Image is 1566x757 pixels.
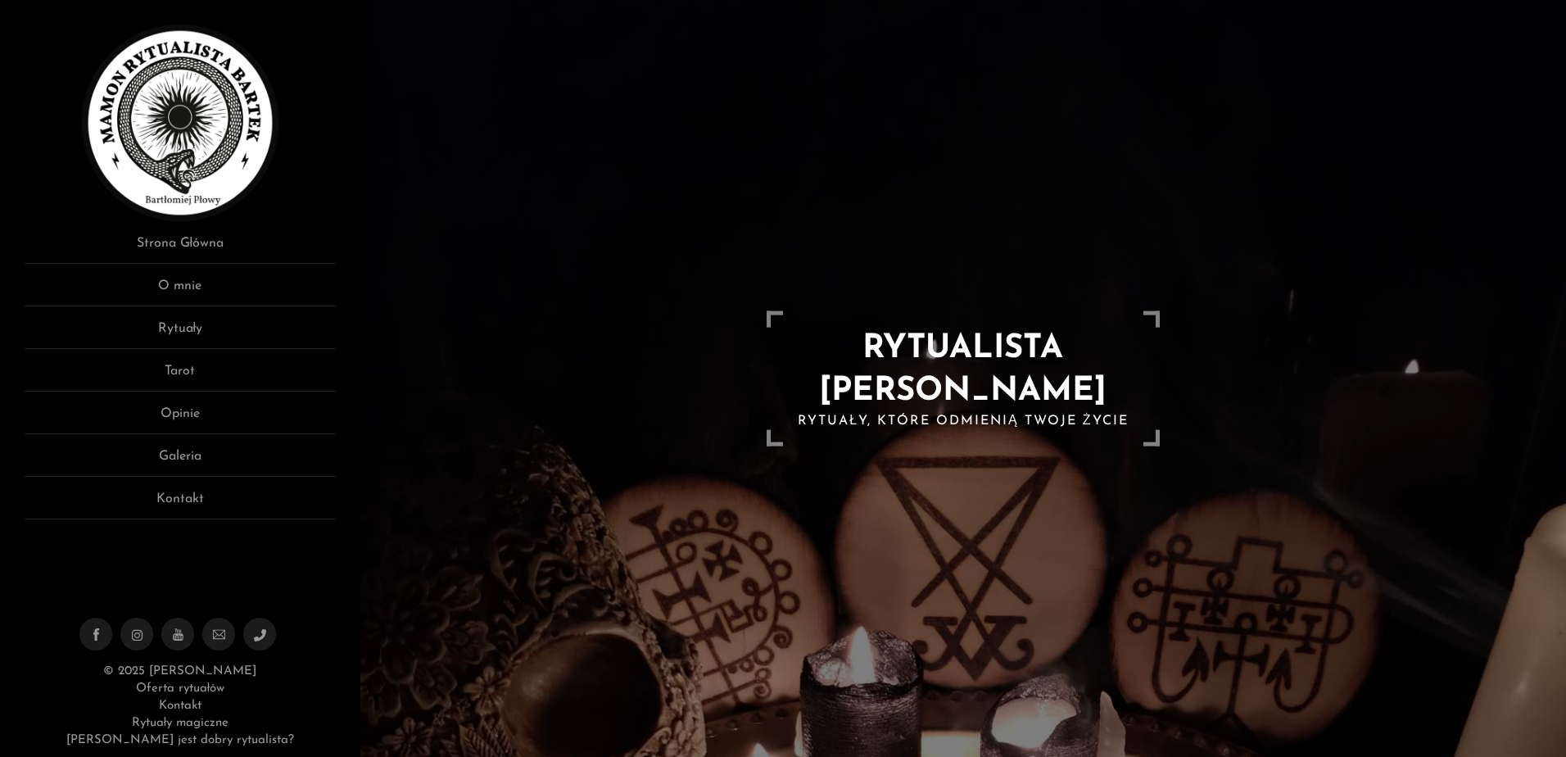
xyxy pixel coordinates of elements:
[783,413,1143,430] h2: Rytuały, które odmienią Twoje życie
[25,446,336,477] a: Galeria
[136,682,224,695] a: Oferta rytuałów
[132,717,229,729] a: Rytuały magiczne
[25,276,336,306] a: O mnie
[159,700,201,712] a: Kontakt
[25,361,336,392] a: Tarot
[25,233,336,264] a: Strona Główna
[25,404,336,434] a: Opinie
[66,734,294,746] a: [PERSON_NAME] jest dobry rytualista?
[783,328,1143,413] h1: RYTUALISTA [PERSON_NAME]
[82,25,278,221] img: Rytualista Bartek
[25,319,336,349] a: Rytuały
[25,489,336,519] a: Kontakt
